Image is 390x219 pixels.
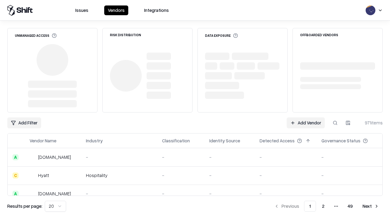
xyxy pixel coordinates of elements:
div: - [321,154,378,160]
nav: pagination [271,201,383,212]
div: - [86,190,152,197]
div: - [260,172,312,179]
div: - [162,190,200,197]
button: Issues [72,5,92,15]
div: [DOMAIN_NAME] [38,190,71,197]
p: Results per page: [7,203,42,209]
button: Integrations [140,5,172,15]
div: Offboarded Vendors [300,33,338,36]
button: 49 [343,201,358,212]
div: A [12,154,19,160]
div: Vendor Name [30,137,56,144]
div: - [321,190,378,197]
div: Classification [162,137,190,144]
button: Next [359,201,383,212]
div: - [209,190,250,197]
div: Detected Access [260,137,295,144]
img: intrado.com [30,154,36,160]
button: Add Filter [7,117,41,128]
div: Hospitality [86,172,152,179]
div: A [12,191,19,197]
div: - [260,190,312,197]
div: C [12,172,19,179]
button: Vendors [104,5,128,15]
div: - [209,172,250,179]
div: Industry [86,137,103,144]
div: [DOMAIN_NAME] [38,154,71,160]
div: - [162,154,200,160]
div: Risk Distribution [110,33,141,36]
img: primesec.co.il [30,191,36,197]
div: - [162,172,200,179]
a: Add Vendor [287,117,325,128]
div: Hyatt [38,172,49,179]
div: - [86,154,152,160]
button: 2 [317,201,329,212]
div: Governance Status [321,137,360,144]
div: Unmanaged Access [15,33,57,38]
div: Identity Source [209,137,240,144]
div: - [260,154,312,160]
div: - [209,154,250,160]
div: Data Exposure [205,33,238,38]
button: 1 [304,201,316,212]
img: Hyatt [30,172,36,179]
div: - [321,172,378,179]
div: 971 items [358,120,383,126]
